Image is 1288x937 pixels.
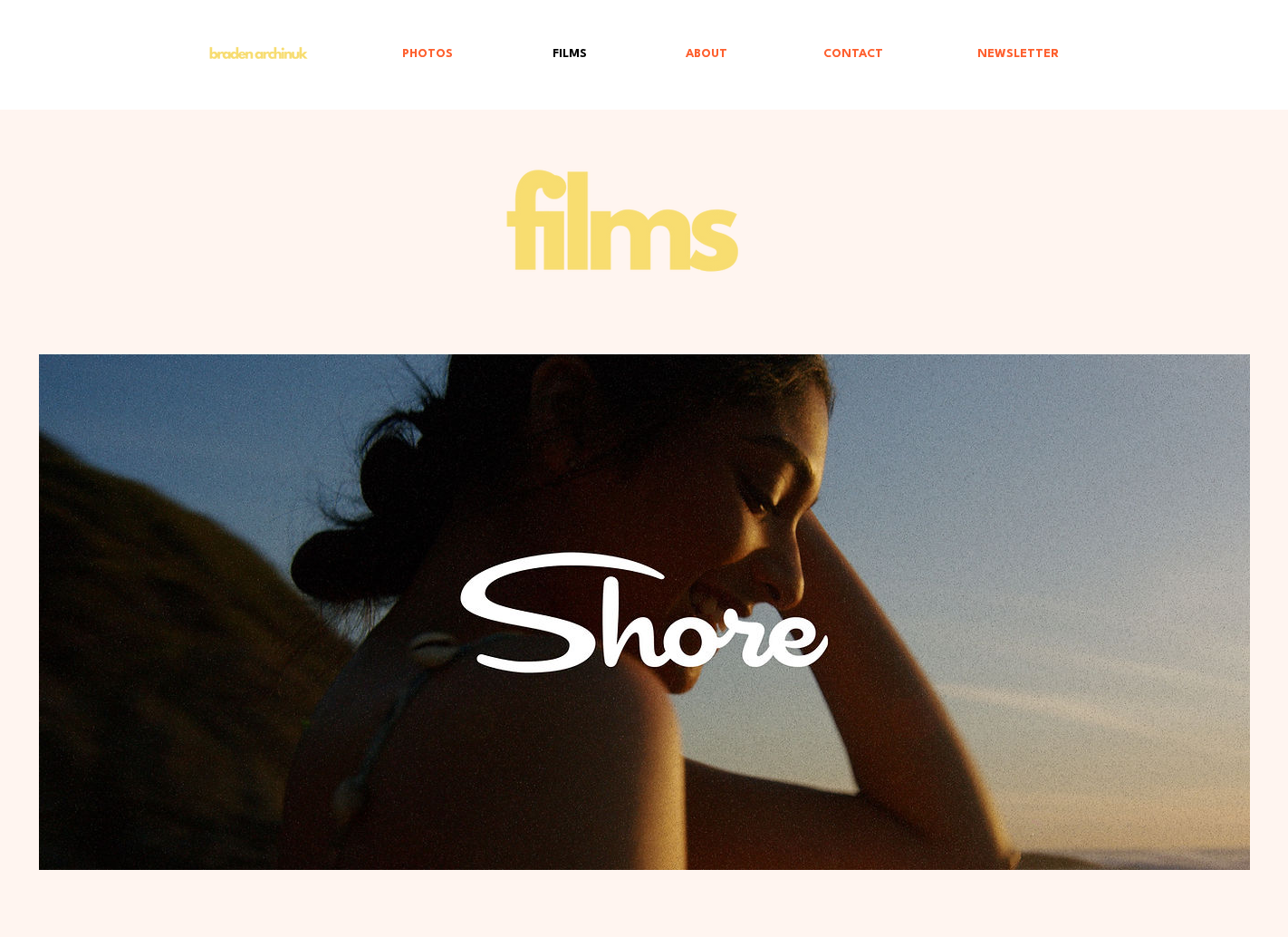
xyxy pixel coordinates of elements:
p: ABOUT [677,34,736,75]
nav: Site [318,34,1072,75]
p: PHOTOS [393,34,462,75]
a: CONTACT [741,34,897,75]
p: FILMS [543,34,596,75]
a: NEWSLETTER [897,34,1072,75]
a: PHOTOS [318,34,466,75]
p: CONTACT [814,34,892,75]
a: ABOUT [601,34,741,75]
p: NEWSLETTER [968,34,1068,75]
a: FILMS [466,34,601,75]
